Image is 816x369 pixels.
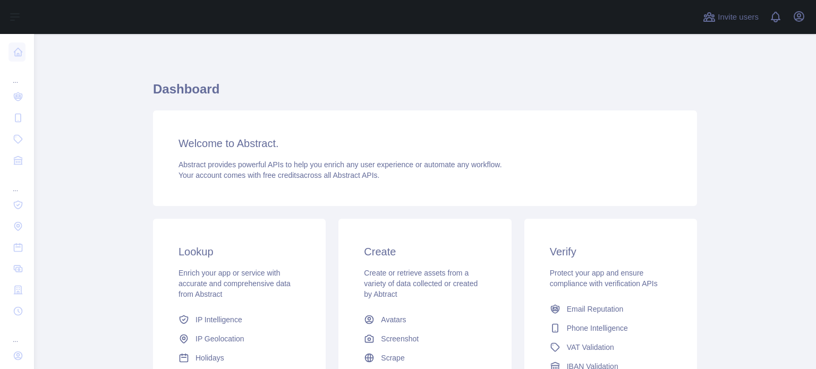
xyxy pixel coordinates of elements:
[718,11,759,23] span: Invite users
[546,319,676,338] a: Phone Intelligence
[195,353,224,363] span: Holidays
[550,269,658,288] span: Protect your app and ensure compliance with verification APIs
[8,64,25,85] div: ...
[174,329,304,348] a: IP Geolocation
[701,8,761,25] button: Invite users
[550,244,671,259] h3: Verify
[567,304,624,314] span: Email Reputation
[567,323,628,333] span: Phone Intelligence
[567,342,614,353] span: VAT Validation
[178,269,291,298] span: Enrich your app or service with accurate and comprehensive data from Abstract
[546,338,676,357] a: VAT Validation
[195,333,244,344] span: IP Geolocation
[178,160,502,169] span: Abstract provides powerful APIs to help you enrich any user experience or automate any workflow.
[263,171,300,179] span: free credits
[174,310,304,329] a: IP Intelligence
[178,171,379,179] span: Your account comes with across all Abstract APIs.
[364,269,478,298] span: Create or retrieve assets from a variety of data collected or created by Abtract
[364,244,486,259] h3: Create
[381,314,406,325] span: Avatars
[360,310,490,329] a: Avatars
[178,136,671,151] h3: Welcome to Abstract.
[546,299,676,319] a: Email Reputation
[360,329,490,348] a: Screenshot
[8,323,25,344] div: ...
[360,348,490,367] a: Scrape
[381,353,404,363] span: Scrape
[195,314,242,325] span: IP Intelligence
[8,172,25,193] div: ...
[174,348,304,367] a: Holidays
[381,333,419,344] span: Screenshot
[153,81,697,106] h1: Dashboard
[178,244,300,259] h3: Lookup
